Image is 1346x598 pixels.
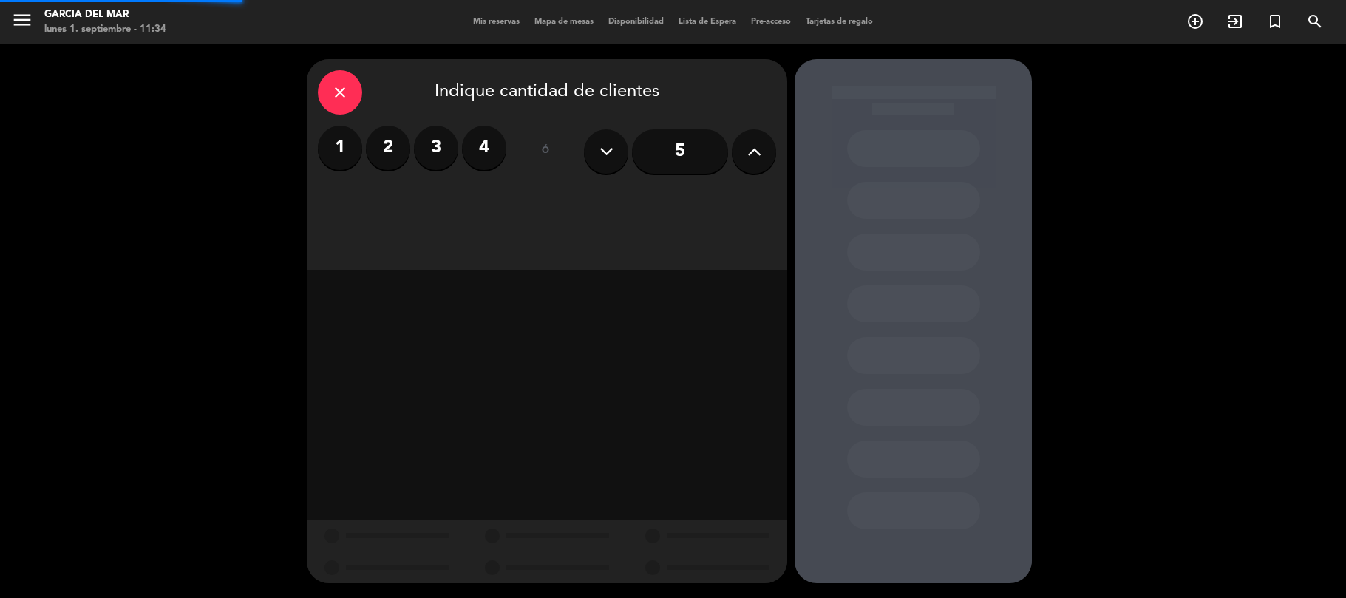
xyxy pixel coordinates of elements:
i: search [1306,13,1324,30]
i: close [331,84,349,101]
span: Mis reservas [466,18,527,26]
span: Lista de Espera [671,18,744,26]
span: Disponibilidad [601,18,671,26]
span: Tarjetas de regalo [798,18,880,26]
div: Garcia del Mar [44,7,166,22]
div: lunes 1. septiembre - 11:34 [44,22,166,37]
label: 3 [414,126,458,170]
label: 4 [462,126,506,170]
i: turned_in_not [1266,13,1284,30]
div: ó [521,126,569,177]
i: menu [11,9,33,31]
span: Mapa de mesas [527,18,601,26]
div: Indique cantidad de clientes [318,70,776,115]
i: exit_to_app [1226,13,1244,30]
i: add_circle_outline [1186,13,1204,30]
span: Pre-acceso [744,18,798,26]
label: 1 [318,126,362,170]
button: menu [11,9,33,36]
label: 2 [366,126,410,170]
